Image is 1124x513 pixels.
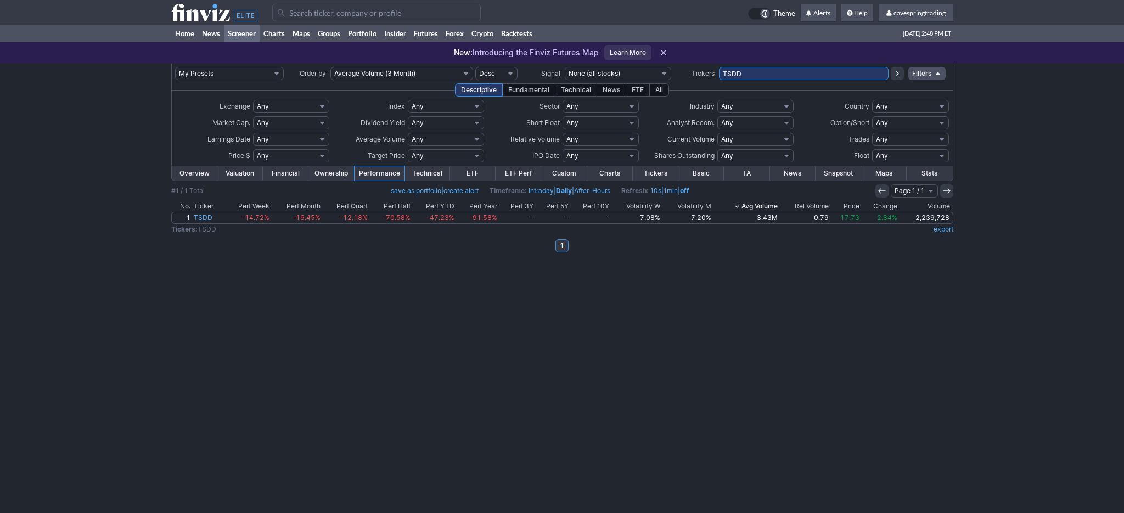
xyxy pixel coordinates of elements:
input: Search [272,4,481,21]
span: -14.72% [241,213,269,222]
a: 7.20% [662,212,713,223]
a: News [770,166,816,181]
a: ETF [450,166,496,181]
a: Backtests [497,25,536,42]
th: Perf Half [369,201,412,212]
span: Earnings Date [207,135,250,143]
span: Shares Outstanding [654,151,715,160]
span: Sector [539,102,560,110]
a: Insider [380,25,410,42]
span: -12.18% [340,213,368,222]
b: Timeframe: [490,187,527,195]
span: 17.73 [840,213,859,222]
a: -47.23% [412,212,456,223]
th: Perf 5Y [535,201,570,212]
span: -47.23% [426,213,454,222]
div: Descriptive [455,83,503,97]
a: - [570,212,611,223]
th: Volatility M [662,201,713,212]
span: | [391,185,479,196]
a: 1min [664,187,678,195]
a: -70.58% [369,212,412,223]
a: After-Hours [574,187,610,195]
a: save as portfolio [391,187,441,195]
a: 3.43M [713,212,779,223]
th: Perf YTD [412,201,456,212]
a: -14.72% [223,212,271,223]
b: Refresh: [621,187,649,195]
th: Ticker [192,201,224,212]
a: Help [841,4,873,22]
a: Futures [410,25,442,42]
a: Valuation [217,166,263,181]
th: Perf Month [271,201,322,212]
a: Stats [907,166,952,181]
a: 0.79 [779,212,830,223]
a: - [499,212,535,223]
span: New: [454,48,473,57]
span: Tickers [692,69,715,77]
a: 1 [172,212,192,223]
a: 7.08% [611,212,662,223]
span: Order by [300,69,326,77]
span: Industry [690,102,715,110]
span: Theme [773,8,795,20]
a: Crypto [468,25,497,42]
span: Dividend Yield [361,119,405,127]
a: Charts [260,25,289,42]
a: 17.73 [830,212,861,223]
span: IPO Date [532,151,560,160]
span: Option/Short [830,119,869,127]
a: Maps [289,25,314,42]
span: | | [621,185,689,196]
th: Perf Week [223,201,271,212]
th: No. [171,201,192,212]
th: Perf 10Y [570,201,611,212]
div: #1 / 1 Total [171,185,205,196]
span: -70.58% [383,213,411,222]
span: [DATE] 2:48 PM ET [903,25,951,42]
a: Tickers [633,166,678,181]
a: Groups [314,25,344,42]
span: -91.58% [469,213,497,222]
a: Alerts [801,4,836,22]
span: Country [845,102,869,110]
span: Average Volume [356,135,405,143]
a: Financial [263,166,308,181]
div: News [597,83,626,97]
a: -16.45% [271,212,322,223]
span: Market Cap. [212,119,250,127]
th: Volume [899,201,953,212]
th: Perf Year [456,201,499,212]
span: Analyst Recom. [667,119,715,127]
b: 1 [560,239,564,252]
a: 1 [555,239,569,252]
a: Snapshot [816,166,861,181]
a: Portfolio [344,25,380,42]
a: Technical [404,166,450,181]
th: Avg Volume [713,201,779,212]
a: Daily [556,187,572,195]
a: Maps [861,166,907,181]
a: 2.84% [861,212,899,223]
a: Custom [541,166,587,181]
span: Float [854,151,869,160]
th: Rel Volume [779,201,830,212]
a: -91.58% [456,212,499,223]
a: ETF Perf [496,166,541,181]
a: -12.18% [322,212,369,223]
a: Basic [678,166,724,181]
a: Ownership [308,166,354,181]
a: TA [724,166,769,181]
th: Perf Quart [322,201,369,212]
p: Introducing the Finviz Futures Map [454,47,599,58]
a: Charts [587,166,633,181]
span: Current Volume [667,135,715,143]
th: Volatility W [611,201,662,212]
span: Signal [541,69,560,77]
span: Relative Volume [510,135,560,143]
a: cavespringtrading [879,4,953,22]
span: Target Price [368,151,405,160]
a: Performance [355,166,404,181]
a: 2,239,728 [899,212,953,223]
